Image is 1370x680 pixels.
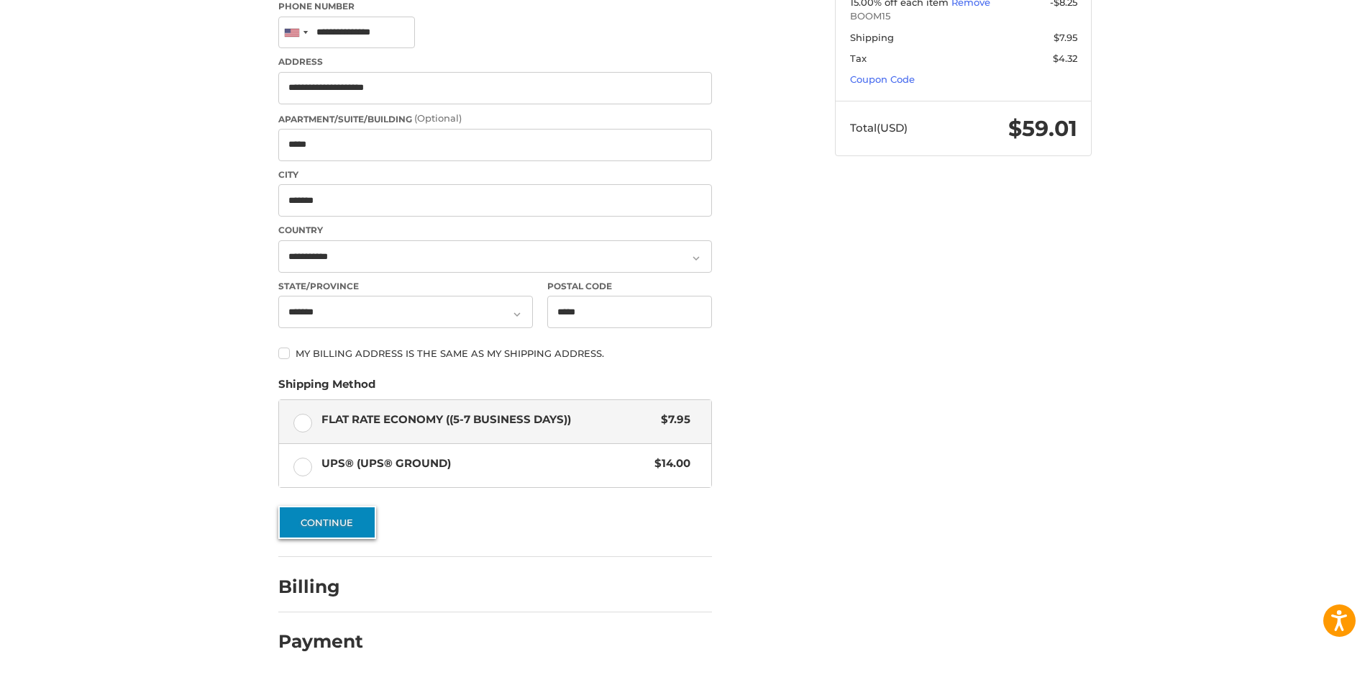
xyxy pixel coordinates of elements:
small: (Optional) [414,112,462,124]
label: Apartment/Suite/Building [278,112,712,126]
h2: Billing [278,576,362,598]
iframe: Google Customer Reviews [1251,641,1370,680]
span: BOOM15 [850,9,1077,24]
span: Flat Rate Economy ((5-7 Business Days)) [321,412,654,428]
div: United States: +1 [279,17,312,48]
span: $4.32 [1053,53,1077,64]
label: Country [278,224,712,237]
span: Total (USD) [850,121,908,135]
label: Address [278,55,712,68]
label: My billing address is the same as my shipping address. [278,348,712,359]
label: City [278,168,712,181]
span: Tax [850,53,867,64]
h2: Payment [278,630,363,653]
span: UPS® (UPS® Ground) [321,455,648,472]
span: $59.01 [1008,115,1077,142]
label: Postal Code [547,280,713,293]
label: State/Province [278,280,533,293]
span: $7.95 [654,412,690,428]
span: $7.95 [1054,32,1077,43]
span: Shipping [850,32,894,43]
a: Coupon Code [850,73,915,85]
button: Continue [278,506,376,539]
legend: Shipping Method [278,376,375,399]
span: $14.00 [647,455,690,472]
